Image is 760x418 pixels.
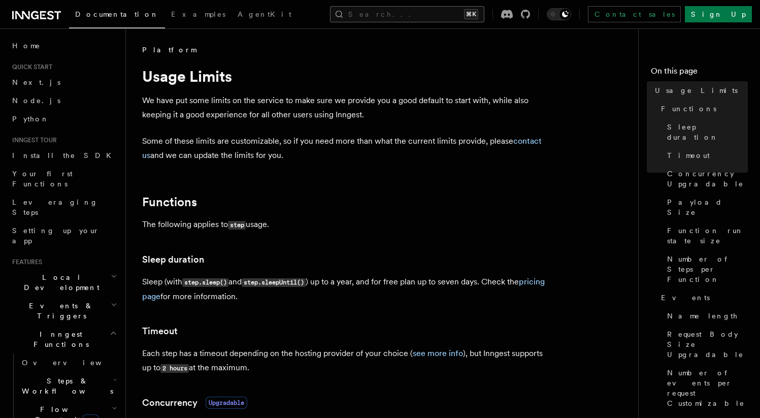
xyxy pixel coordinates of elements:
[142,346,548,375] p: Each step has a timeout depending on the hosting provider of your choice ( ), but Inngest support...
[75,10,159,18] span: Documentation
[8,91,119,110] a: Node.js
[142,134,548,163] p: Some of these limits are customizable, so if you need more than what the current limits provide, ...
[667,197,748,217] span: Payload Size
[160,364,189,373] code: 2 hours
[12,78,60,86] span: Next.js
[8,272,111,293] span: Local Development
[12,227,100,245] span: Setting up your app
[8,297,119,325] button: Events & Triggers
[661,293,710,303] span: Events
[142,396,247,410] a: ConcurrencyUpgradable
[142,93,548,122] p: We have put some limits on the service to make sure we provide you a good default to start with, ...
[12,41,41,51] span: Home
[547,8,571,20] button: Toggle dark mode
[464,9,478,19] kbd: ⌘K
[242,278,306,287] code: step.sleepUntil()
[657,288,748,307] a: Events
[8,329,110,349] span: Inngest Functions
[142,275,548,304] p: Sleep (with and ) up to a year, and for free plan up to seven days. Check the for more information.
[12,151,117,159] span: Install the SDK
[18,353,119,372] a: Overview
[182,278,228,287] code: step.sleep()
[651,65,748,81] h4: On this page
[22,359,126,367] span: Overview
[142,252,204,267] a: Sleep duration
[171,10,225,18] span: Examples
[8,73,119,91] a: Next.js
[12,97,60,105] span: Node.js
[330,6,484,22] button: Search...⌘K
[667,311,738,321] span: Name length
[413,348,463,358] a: see more info
[663,307,748,325] a: Name length
[142,67,548,85] h1: Usage Limits
[165,3,232,27] a: Examples
[667,254,748,284] span: Number of Steps per Function
[142,195,197,209] a: Functions
[238,10,291,18] span: AgentKit
[8,221,119,250] a: Setting up your app
[12,115,49,123] span: Python
[663,118,748,146] a: Sleep duration
[8,165,119,193] a: Your first Functions
[657,100,748,118] a: Functions
[8,268,119,297] button: Local Development
[12,170,73,188] span: Your first Functions
[8,37,119,55] a: Home
[667,329,748,360] span: Request Body Size Upgradable
[142,324,178,338] a: Timeout
[69,3,165,28] a: Documentation
[8,63,52,71] span: Quick start
[651,81,748,100] a: Usage Limits
[661,104,716,114] span: Functions
[663,193,748,221] a: Payload Size
[663,165,748,193] a: Concurrency Upgradable
[8,325,119,353] button: Inngest Functions
[228,221,246,230] code: step
[8,301,111,321] span: Events & Triggers
[663,250,748,288] a: Number of Steps per Function
[667,122,748,142] span: Sleep duration
[655,85,738,95] span: Usage Limits
[667,226,748,246] span: Function run state size
[142,217,548,232] p: The following applies to usage.
[206,397,247,409] span: Upgradable
[663,221,748,250] a: Function run state size
[8,146,119,165] a: Install the SDK
[12,198,98,216] span: Leveraging Steps
[8,193,119,221] a: Leveraging Steps
[663,325,748,364] a: Request Body Size Upgradable
[18,372,119,400] button: Steps & Workflows
[18,376,113,396] span: Steps & Workflows
[142,45,196,55] span: Platform
[663,364,748,412] a: Number of events per request Customizable
[8,258,42,266] span: Features
[8,110,119,128] a: Python
[667,368,748,408] span: Number of events per request Customizable
[685,6,752,22] a: Sign Up
[8,136,57,144] span: Inngest tour
[663,146,748,165] a: Timeout
[667,150,710,160] span: Timeout
[588,6,681,22] a: Contact sales
[232,3,298,27] a: AgentKit
[667,169,748,189] span: Concurrency Upgradable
